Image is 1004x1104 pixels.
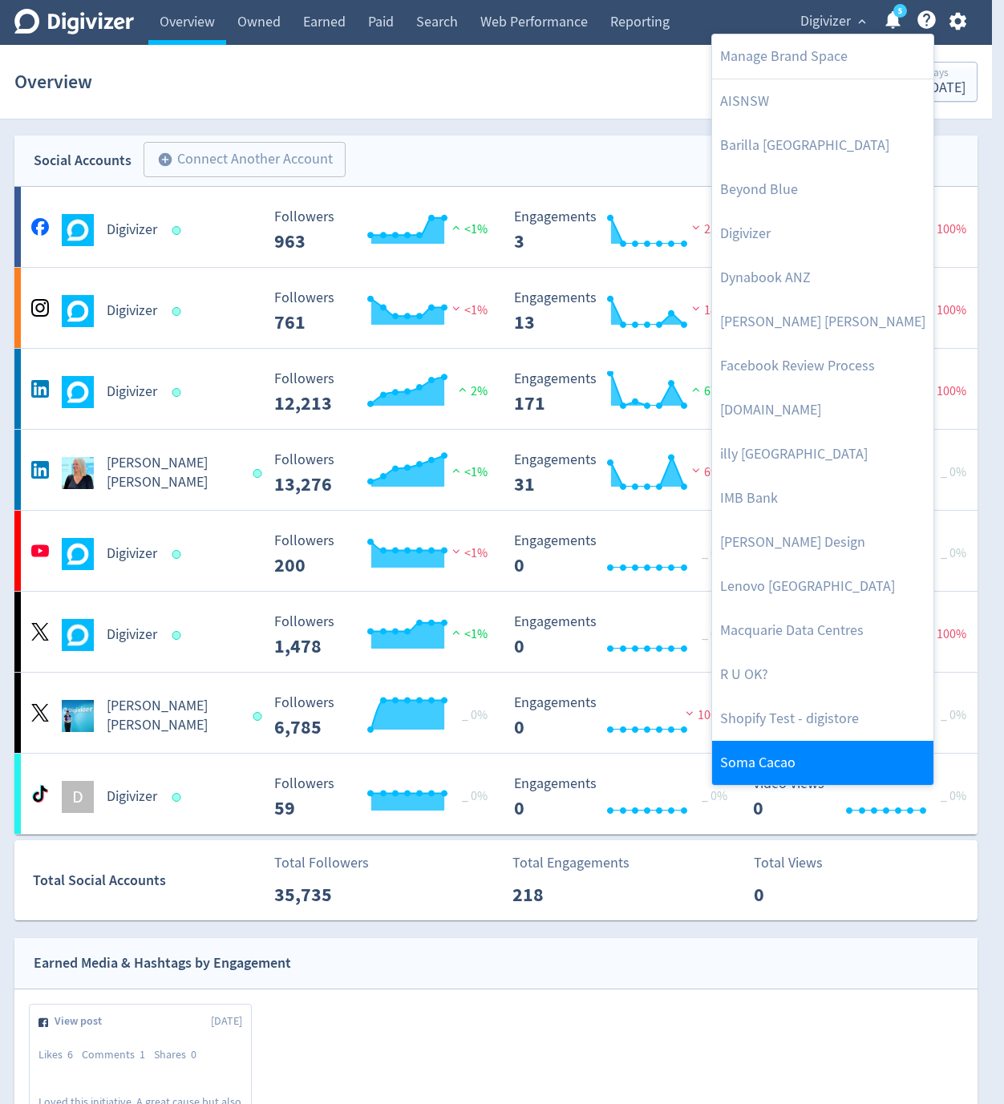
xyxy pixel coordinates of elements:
[712,697,933,741] a: Shopify Test - digistore
[712,476,933,520] a: IMB Bank
[712,123,933,168] a: Barilla [GEOGRAPHIC_DATA]
[712,256,933,300] a: Dynabook ANZ
[712,79,933,123] a: AISNSW
[712,34,933,79] a: Manage Brand Space
[712,653,933,697] a: R U OK?
[712,168,933,212] a: Beyond Blue
[712,432,933,476] a: illy [GEOGRAPHIC_DATA]
[712,300,933,344] a: [PERSON_NAME] [PERSON_NAME]
[712,520,933,564] a: [PERSON_NAME] Design
[712,741,933,785] a: Soma Cacao
[712,564,933,609] a: Lenovo [GEOGRAPHIC_DATA]
[712,344,933,388] a: Facebook Review Process
[712,212,933,256] a: Digivizer
[712,388,933,432] a: [DOMAIN_NAME]
[712,609,933,653] a: Macquarie Data Centres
